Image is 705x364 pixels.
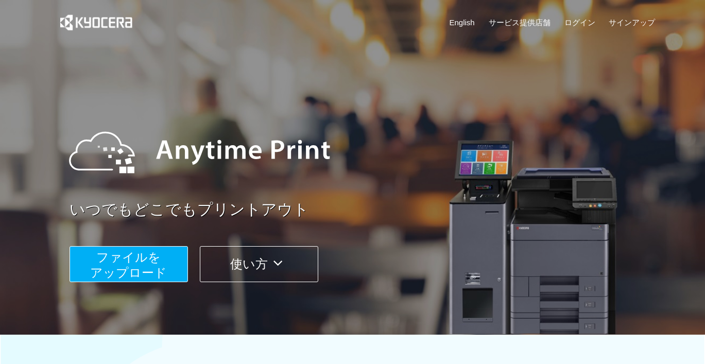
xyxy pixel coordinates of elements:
[70,199,662,221] a: いつでもどこでもプリントアウト
[70,246,188,282] button: ファイルを​​アップロード
[90,250,167,280] span: ファイルを ​​アップロード
[450,17,475,28] a: English
[489,17,551,28] a: サービス提供店舗
[564,17,595,28] a: ログイン
[609,17,655,28] a: サインアップ
[200,246,318,282] button: 使い方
